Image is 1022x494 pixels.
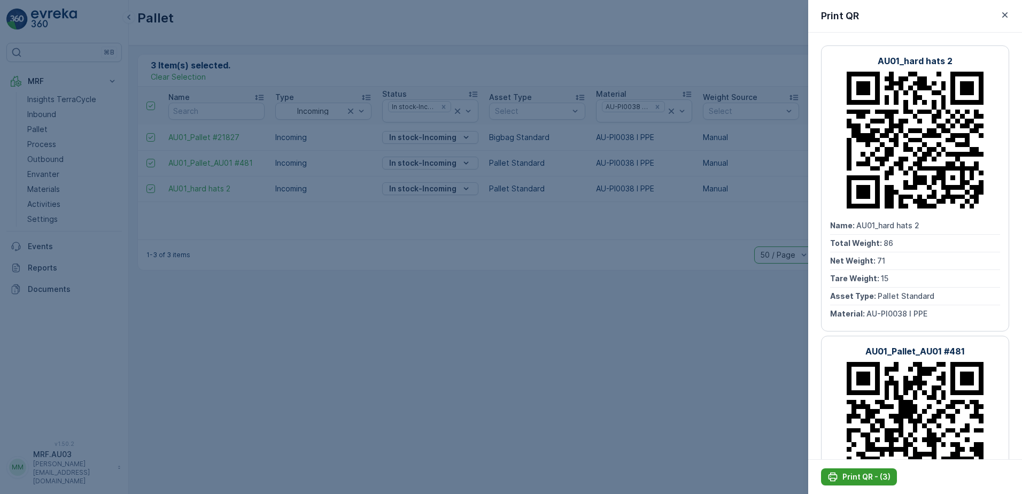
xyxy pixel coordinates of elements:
[830,238,884,248] span: Total Weight :
[830,274,881,283] span: Tare Weight :
[865,345,965,358] p: AU01_Pallet_AU01 #481
[821,468,897,485] button: Print QR - (3)
[856,221,919,230] span: AU01_hard hats 2
[830,309,866,318] span: Material :
[830,291,878,300] span: Asset Type :
[866,309,927,318] span: AU-PI0038 I PPE
[884,238,893,248] span: 86
[877,256,885,265] span: 71
[821,9,859,24] p: Print QR
[878,55,953,67] p: AU01_hard hats 2
[842,472,891,482] p: Print QR - (3)
[830,221,856,230] span: Name :
[878,291,934,300] span: Pallet Standard
[830,256,877,265] span: Net Weight :
[881,274,888,283] span: 15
